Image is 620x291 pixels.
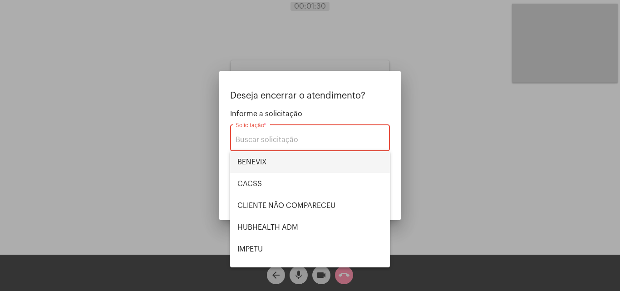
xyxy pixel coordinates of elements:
p: Deseja encerrar o atendimento? [230,91,390,101]
span: MAXIMED [237,260,383,282]
span: Informe a solicitação [230,110,390,118]
span: HUBHEALTH ADM [237,217,383,238]
span: BENEVIX [237,151,383,173]
span: IMPETU [237,238,383,260]
span: CLIENTE NÃO COMPARECEU [237,195,383,217]
input: Buscar solicitação [236,136,384,144]
span: CACSS [237,173,383,195]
